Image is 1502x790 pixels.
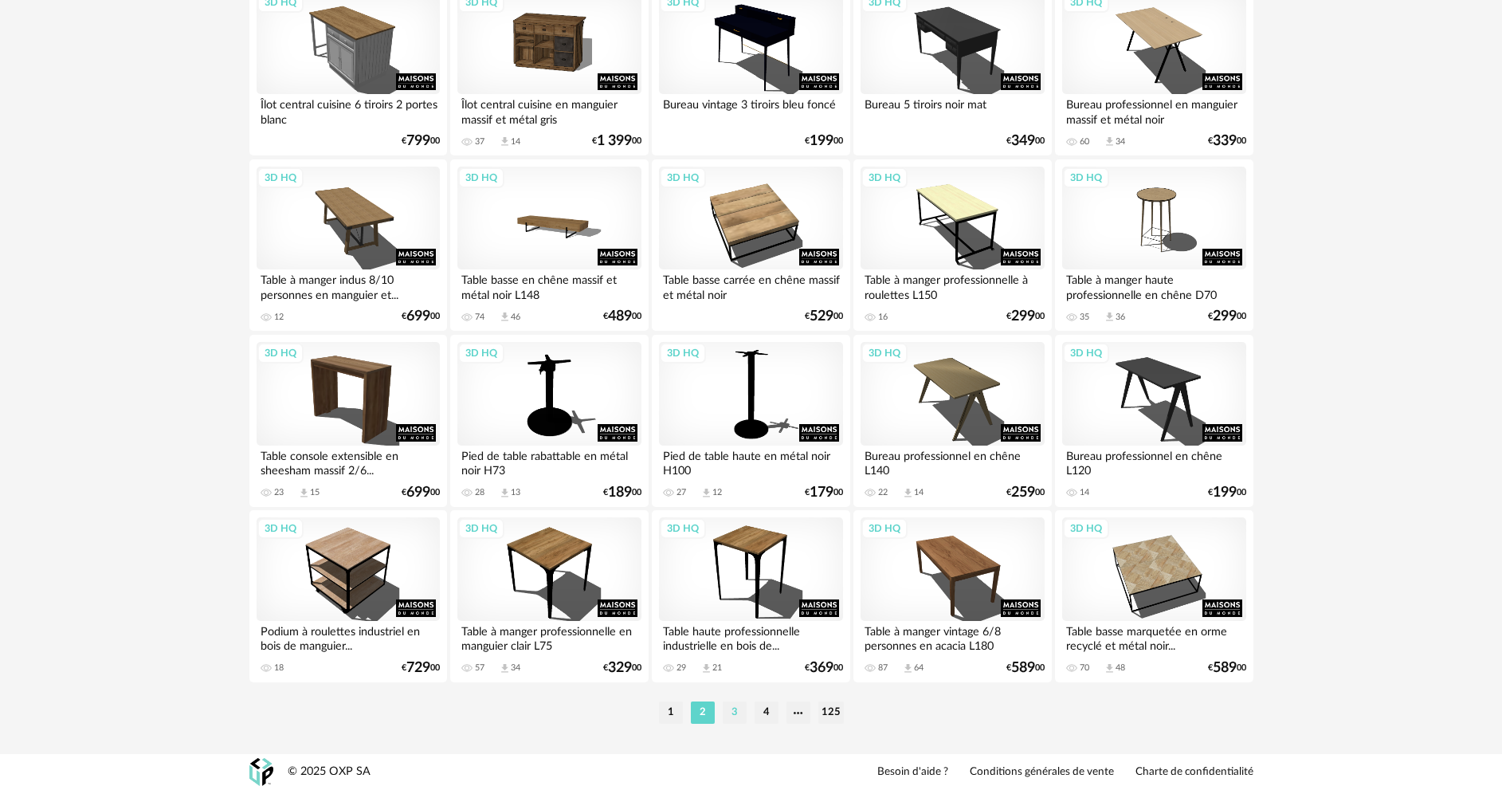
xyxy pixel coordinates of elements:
li: 125 [818,702,844,724]
div: € 00 [1006,662,1045,674]
div: € 00 [1208,136,1246,147]
div: € 00 [1208,487,1246,498]
div: 34 [1116,136,1125,147]
div: 36 [1116,312,1125,323]
span: 189 [608,487,632,498]
div: 22 [878,487,888,498]
span: Download icon [499,311,511,323]
div: 60 [1080,136,1089,147]
div: 3D HQ [660,343,706,364]
div: € 00 [1208,662,1246,674]
div: 3D HQ [861,518,908,539]
div: Bureau vintage 3 tiroirs bleu foncé [659,94,842,126]
div: 3D HQ [1063,518,1109,539]
div: € 00 [402,136,440,147]
div: 14 [914,487,924,498]
div: 3D HQ [861,343,908,364]
span: 369 [810,662,833,674]
span: 589 [1011,662,1035,674]
span: Download icon [499,662,511,674]
span: Download icon [298,487,310,499]
a: 3D HQ Bureau professionnel en chêne L120 14 €19900 [1055,335,1253,507]
div: € 00 [1006,136,1045,147]
div: 3D HQ [660,518,706,539]
div: 14 [1080,487,1089,498]
span: 299 [1011,311,1035,322]
span: Download icon [499,136,511,147]
span: 699 [406,487,430,498]
a: 3D HQ Pied de table rabattable en métal noir H73 28 Download icon 13 €18900 [450,335,648,507]
div: € 00 [603,311,641,322]
div: Table à manger professionnelle en manguier clair L75 [457,621,641,653]
div: 18 [274,662,284,674]
span: 199 [1213,487,1237,498]
a: 3D HQ Table à manger vintage 6/8 personnes en acacia L180 87 Download icon 64 €58900 [853,510,1051,682]
div: € 00 [592,136,641,147]
div: Bureau professionnel en chêne L140 [861,446,1044,478]
span: 529 [810,311,833,322]
span: Download icon [1104,311,1116,323]
span: Download icon [499,487,511,499]
div: 74 [475,312,484,323]
span: 729 [406,662,430,674]
div: 12 [274,312,284,323]
span: Download icon [1104,662,1116,674]
span: 489 [608,311,632,322]
div: Table à manger haute professionnelle en chêne D70 [1062,269,1245,301]
div: Îlot central cuisine 6 tiroirs 2 portes blanc [257,94,440,126]
span: 699 [406,311,430,322]
div: 3D HQ [861,167,908,188]
span: 329 [608,662,632,674]
div: Bureau 5 tiroirs noir mat [861,94,1044,126]
span: 349 [1011,136,1035,147]
div: € 00 [603,662,641,674]
div: € 00 [402,311,440,322]
div: 12 [712,487,722,498]
div: 87 [878,662,888,674]
div: 13 [511,487,520,498]
div: 70 [1080,662,1089,674]
span: 339 [1213,136,1237,147]
a: 3D HQ Table à manger haute professionnelle en chêne D70 35 Download icon 36 €29900 [1055,159,1253,332]
div: © 2025 OXP SA [288,764,371,780]
div: 3D HQ [257,167,304,188]
div: € 00 [805,662,843,674]
div: 14 [511,136,520,147]
a: Besoin d'aide ? [877,765,948,780]
img: OXP [249,758,273,786]
li: 2 [691,702,715,724]
li: 4 [755,702,778,724]
a: Conditions générales de vente [970,765,1114,780]
div: € 00 [402,662,440,674]
div: € 00 [805,136,843,147]
div: € 00 [805,311,843,322]
div: € 00 [1208,311,1246,322]
span: 1 399 [597,136,632,147]
li: 3 [723,702,747,724]
div: 21 [712,662,722,674]
div: Table basse en chêne massif et métal noir L148 [457,269,641,301]
div: Bureau professionnel en manguier massif et métal noir [1062,94,1245,126]
a: Charte de confidentialité [1135,765,1253,780]
div: 3D HQ [660,167,706,188]
div: 35 [1080,312,1089,323]
div: Table basse marquetée en orme recyclé et métal noir... [1062,621,1245,653]
span: Download icon [902,487,914,499]
div: € 00 [1006,311,1045,322]
a: 3D HQ Bureau professionnel en chêne L140 22 Download icon 14 €25900 [853,335,1051,507]
span: Download icon [902,662,914,674]
span: Download icon [700,487,712,499]
span: 799 [406,136,430,147]
div: 27 [676,487,686,498]
div: Îlot central cuisine en manguier massif et métal gris [457,94,641,126]
span: 199 [810,136,833,147]
div: Pied de table rabattable en métal noir H73 [457,446,641,478]
div: 23 [274,487,284,498]
div: Podium à roulettes industriel en bois de manguier... [257,621,440,653]
a: 3D HQ Table basse marquetée en orme recyclé et métal noir... 70 Download icon 48 €58900 [1055,510,1253,682]
div: 64 [914,662,924,674]
div: Table haute professionnelle industrielle en bois de... [659,621,842,653]
div: 29 [676,662,686,674]
div: 3D HQ [1063,167,1109,188]
span: 179 [810,487,833,498]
